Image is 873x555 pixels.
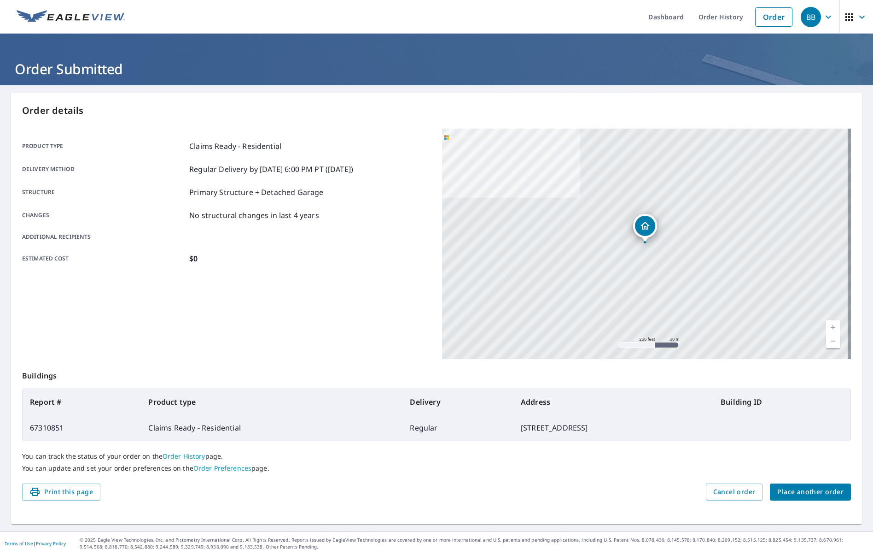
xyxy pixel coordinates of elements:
p: Changes [22,210,186,221]
p: Estimated cost [22,253,186,264]
th: Report # [23,389,141,415]
h1: Order Submitted [11,59,862,78]
p: Delivery method [22,164,186,175]
a: Order Preferences [193,464,251,472]
p: Structure [22,187,186,198]
p: Primary Structure + Detached Garage [189,187,323,198]
p: Claims Ready - Residential [189,141,281,152]
p: Order details [22,104,851,118]
th: Address [513,389,713,415]
button: Place another order [770,484,851,501]
button: Print this page [22,484,100,501]
th: Delivery [402,389,513,415]
a: Order History [163,452,205,461]
button: Cancel order [706,484,763,501]
a: Terms of Use [5,540,33,547]
td: 67310851 [23,415,141,441]
td: Regular [402,415,513,441]
p: You can track the status of your order on the page. [22,452,851,461]
div: Dropped pin, building 1, Residential property, 5 Rock Cv Canyon, TX 79015 [633,214,657,242]
p: No structural changes in last 4 years [189,210,319,221]
p: © 2025 Eagle View Technologies, Inc. and Pictometry International Corp. All Rights Reserved. Repo... [80,537,868,550]
th: Building ID [713,389,850,415]
span: Print this page [29,486,93,498]
span: Cancel order [713,486,756,498]
p: You can update and set your order preferences on the page. [22,464,851,472]
div: BB [801,7,821,27]
a: Privacy Policy [36,540,66,547]
p: Regular Delivery by [DATE] 6:00 PM PT ([DATE]) [189,164,353,175]
span: Place another order [777,486,844,498]
td: Claims Ready - Residential [141,415,402,441]
a: Order [755,7,792,27]
a: Current Level 17, Zoom In [826,320,840,334]
p: | [5,541,66,546]
img: EV Logo [17,10,125,24]
a: Current Level 17, Zoom Out [826,334,840,348]
p: Buildings [22,359,851,389]
th: Product type [141,389,402,415]
p: Product type [22,141,186,152]
td: [STREET_ADDRESS] [513,415,713,441]
p: $0 [189,253,198,264]
p: Additional recipients [22,233,186,241]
